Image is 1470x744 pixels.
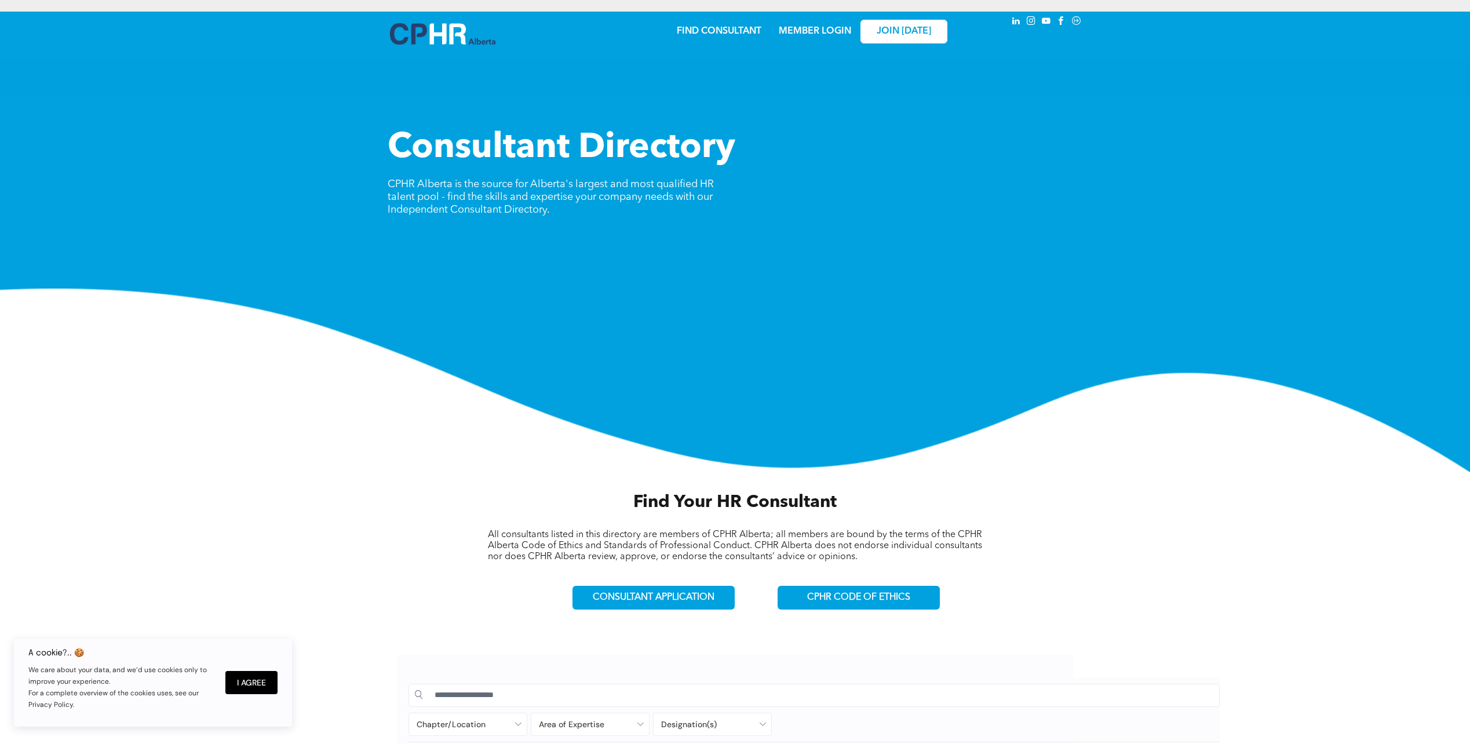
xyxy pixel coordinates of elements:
[1070,14,1083,30] a: Social network
[388,131,735,166] span: Consultant Directory
[877,26,931,37] span: JOIN [DATE]
[28,664,214,710] p: We care about your data, and we’d use cookies only to improve your experience. For a complete ove...
[1055,14,1068,30] a: facebook
[778,586,940,610] a: CPHR CODE OF ETHICS
[593,592,714,603] span: CONSULTANT APPLICATION
[1040,14,1053,30] a: youtube
[1010,14,1023,30] a: linkedin
[677,27,761,36] a: FIND CONSULTANT
[807,592,910,603] span: CPHR CODE OF ETHICS
[488,530,982,561] span: All consultants listed in this directory are members of CPHR Alberta; all members are bound by th...
[1025,14,1038,30] a: instagram
[633,494,837,511] span: Find Your HR Consultant
[860,20,947,43] a: JOIN [DATE]
[390,23,495,45] img: A blue and white logo for cp alberta
[779,27,851,36] a: MEMBER LOGIN
[572,586,735,610] a: CONSULTANT APPLICATION
[388,179,714,215] span: CPHR Alberta is the source for Alberta's largest and most qualified HR talent pool - find the ski...
[225,671,278,694] button: I Agree
[28,648,214,657] h6: A cookie?.. 🍪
